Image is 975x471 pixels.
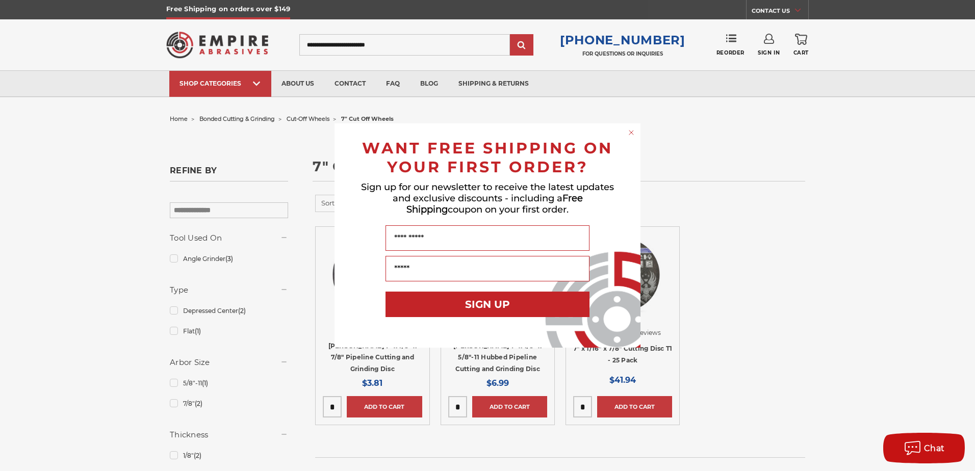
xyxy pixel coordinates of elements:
button: SIGN UP [386,292,589,317]
span: WANT FREE SHIPPING ON YOUR FIRST ORDER? [362,139,613,176]
button: Chat [883,433,965,463]
button: Close dialog [626,127,636,138]
span: Sign up for our newsletter to receive the latest updates and exclusive discounts - including a co... [361,181,614,215]
span: Chat [924,443,945,453]
span: Free Shipping [406,193,583,215]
